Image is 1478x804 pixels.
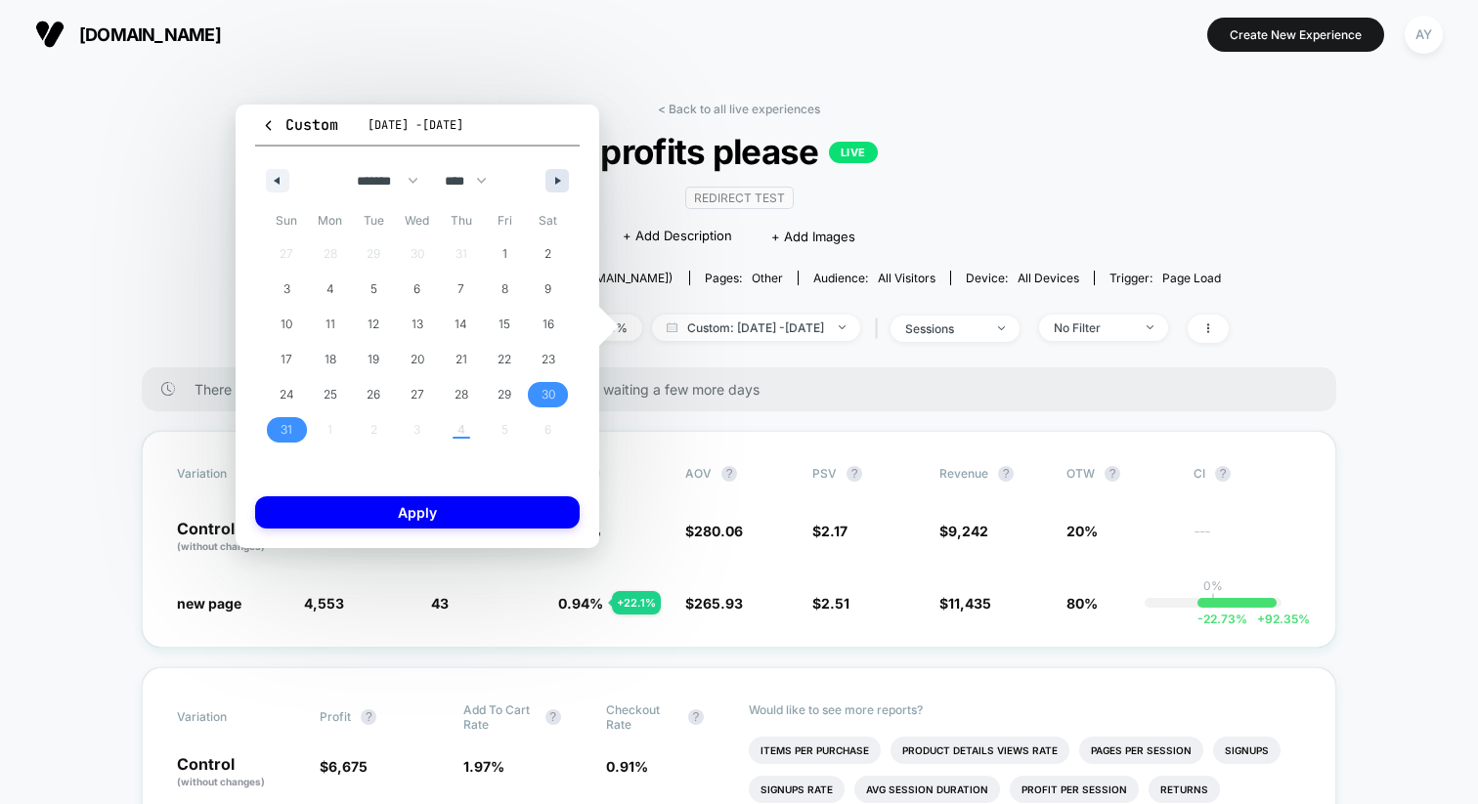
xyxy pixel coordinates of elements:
[309,307,353,342] button: 11
[854,776,1000,803] li: Avg Session Duration
[324,377,337,412] span: 25
[412,307,423,342] span: 13
[558,595,603,612] span: 0.94 %
[1066,523,1098,539] span: 20%
[1207,18,1384,52] button: Create New Experience
[939,523,988,539] span: $
[652,315,860,341] span: Custom: [DATE] - [DATE]
[411,342,424,377] span: 20
[1162,271,1221,285] span: Page Load
[1247,612,1310,626] span: 92.35 %
[483,205,527,236] span: Fri
[749,737,881,764] li: Items Per Purchase
[411,377,424,412] span: 27
[685,523,743,539] span: $
[498,342,511,377] span: 22
[1147,325,1153,329] img: end
[352,377,396,412] button: 26
[1399,15,1449,55] button: AY
[328,758,368,775] span: 6,675
[483,342,527,377] button: 22
[320,758,368,775] span: $
[396,272,440,307] button: 6
[998,326,1005,330] img: end
[749,702,1301,717] p: Would like to see more reports?
[526,307,570,342] button: 16
[261,115,338,135] span: Custom
[361,709,376,725] button: ?
[821,595,849,612] span: 2.51
[265,205,309,236] span: Sun
[878,271,935,285] span: All Visitors
[526,342,570,377] button: 23
[304,595,344,612] span: 4,553
[281,342,292,377] span: 17
[694,595,743,612] span: 265.93
[439,377,483,412] button: 28
[752,271,783,285] span: other
[265,412,309,447] button: 31
[456,342,467,377] span: 21
[685,595,743,612] span: $
[685,466,712,481] span: AOV
[1203,578,1223,593] p: 0%
[265,307,309,342] button: 10
[177,776,265,787] span: (without changes)
[326,307,335,342] span: 11
[483,272,527,307] button: 8
[939,595,991,612] span: $
[309,205,353,236] span: Mon
[1197,612,1247,626] span: -22.73 %
[299,131,1180,172] span: profits please
[544,272,551,307] span: 9
[483,236,527,272] button: 1
[352,307,396,342] button: 12
[658,102,820,116] a: < Back to all live experiences
[463,758,504,775] span: 1.97 %
[1079,737,1203,764] li: Pages Per Session
[29,19,227,50] button: [DOMAIN_NAME]
[1257,612,1265,626] span: +
[439,342,483,377] button: 21
[352,342,396,377] button: 19
[1109,271,1221,285] div: Trigger:
[309,377,353,412] button: 25
[483,307,527,342] button: 15
[309,272,353,307] button: 4
[309,342,353,377] button: 18
[79,24,221,45] span: [DOMAIN_NAME]
[1213,737,1281,764] li: Signups
[483,377,527,412] button: 29
[526,236,570,272] button: 2
[439,205,483,236] span: Thu
[1149,776,1220,803] li: Returns
[1054,320,1132,335] div: No Filter
[368,342,379,377] span: 19
[847,466,862,482] button: ?
[1211,593,1215,608] p: |
[948,595,991,612] span: 11,435
[35,20,65,49] img: Visually logo
[721,466,737,482] button: ?
[1194,466,1301,482] span: CI
[177,595,241,612] span: new page
[542,342,555,377] span: 23
[606,702,678,732] span: Checkout Rate
[870,315,891,343] span: |
[325,342,336,377] span: 18
[501,272,508,307] span: 8
[544,236,551,272] span: 2
[939,466,988,481] span: Revenue
[821,523,848,539] span: 2.17
[1066,466,1174,482] span: OTW
[1066,595,1098,612] span: 80%
[439,307,483,342] button: 14
[455,377,468,412] span: 28
[688,709,704,725] button: ?
[177,756,300,789] p: Control
[396,205,440,236] span: Wed
[352,205,396,236] span: Tue
[829,142,878,163] p: LIVE
[812,466,837,481] span: PSV
[542,377,555,412] span: 30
